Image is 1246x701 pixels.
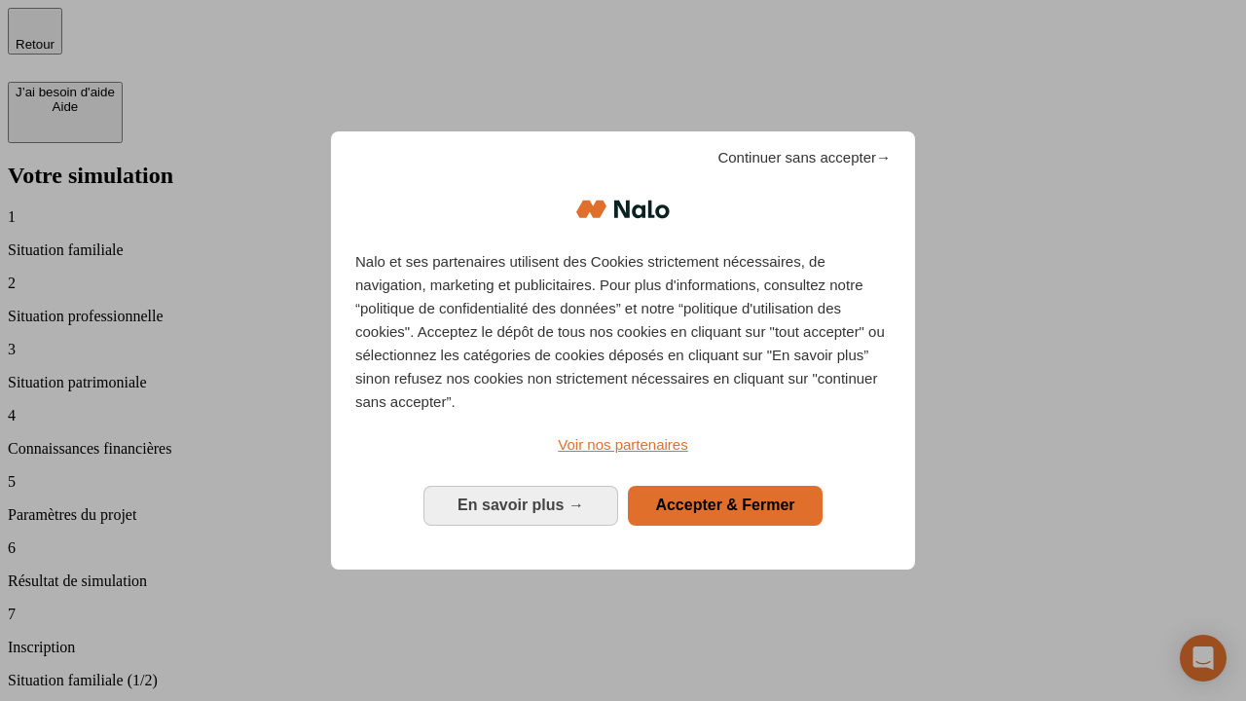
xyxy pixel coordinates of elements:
img: Logo [576,180,670,239]
div: Bienvenue chez Nalo Gestion du consentement [331,131,915,569]
button: Accepter & Fermer: Accepter notre traitement des données et fermer [628,486,823,525]
span: Continuer sans accepter→ [717,146,891,169]
span: Voir nos partenaires [558,436,687,453]
button: En savoir plus: Configurer vos consentements [423,486,618,525]
span: En savoir plus → [458,497,584,513]
p: Nalo et ses partenaires utilisent des Cookies strictement nécessaires, de navigation, marketing e... [355,250,891,414]
a: Voir nos partenaires [355,433,891,457]
span: Accepter & Fermer [655,497,794,513]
